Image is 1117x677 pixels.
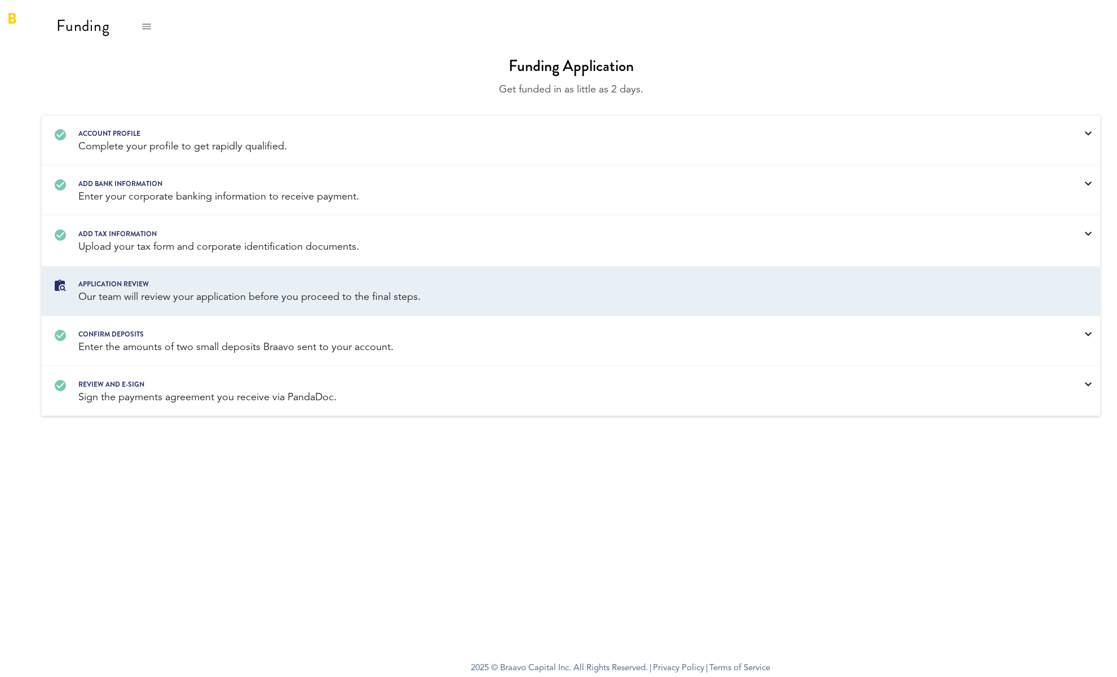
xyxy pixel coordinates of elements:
div: Get funded in as little as 2 days. [42,83,1100,97]
div: Funding [56,17,110,35]
div: REVIEW AND E-SIGN [78,378,1035,391]
div: Enter the amounts of two small deposits Braavo sent to your account. [78,340,1035,355]
a: Add tax information Upload your tax form and corporate identification documents. [42,216,1100,266]
a: Privacy Policy [653,664,704,672]
div: Enter your corporate banking information to receive payment. [78,190,1035,204]
div: confirm deposits [78,328,1035,340]
div: Account profile [78,127,1035,140]
a: confirm deposits Enter the amounts of two small deposits Braavo sent to your account. [42,317,1100,366]
div: Add bank information [78,178,1035,190]
a: Account profile Complete your profile to get rapidly qualified. [42,116,1100,165]
div: Upload your tax form and corporate identification documents. [78,240,1035,254]
div: Add tax information [78,228,1035,240]
a: Add bank information Enter your corporate banking information to receive payment. [42,166,1100,215]
div: Sign the payments agreement you receive via PandaDoc. [78,391,1035,405]
a: Terms of Service [709,664,770,672]
div: Our team will review your application before you proceed to the final steps. [78,290,1035,304]
div: Complete your profile to get rapidly qualified. [78,140,1035,154]
span: 2025 © Braavo Capital Inc. All Rights Reserved. [471,660,648,677]
a: REVIEW AND E-SIGN Sign the payments agreement you receive via PandaDoc. [42,367,1100,416]
div: Funding Application [509,55,634,77]
a: Application review Our team will review your application before you proceed to the final steps. [42,267,1100,316]
div: Application review [78,278,1035,290]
